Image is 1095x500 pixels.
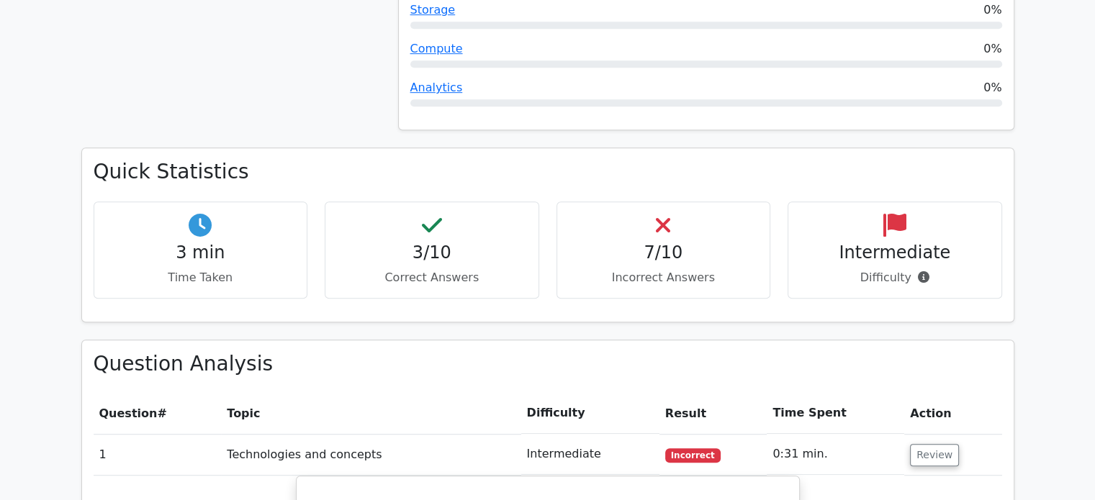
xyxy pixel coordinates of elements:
a: Compute [410,42,463,55]
h4: 7/10 [569,242,759,263]
h3: Question Analysis [94,352,1002,376]
td: Intermediate [521,434,659,475]
th: # [94,393,222,434]
td: 1 [94,434,222,475]
th: Result [659,393,767,434]
th: Time Spent [767,393,904,434]
p: Time Taken [106,269,296,286]
th: Topic [221,393,521,434]
span: Question [99,406,158,420]
span: 0% [983,1,1001,19]
a: Analytics [410,81,463,94]
h4: 3/10 [337,242,527,263]
p: Incorrect Answers [569,269,759,286]
button: Review [910,444,959,466]
p: Correct Answers [337,269,527,286]
span: 0% [983,79,1001,96]
h4: Intermediate [800,242,990,263]
a: Storage [410,3,456,17]
h3: Quick Statistics [94,160,1002,184]
th: Action [904,393,1001,434]
span: Incorrect [665,448,721,463]
th: Difficulty [521,393,659,434]
span: 0% [983,40,1001,58]
td: 0:31 min. [767,434,904,475]
h4: 3 min [106,242,296,263]
td: Technologies and concepts [221,434,521,475]
p: Difficulty [800,269,990,286]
